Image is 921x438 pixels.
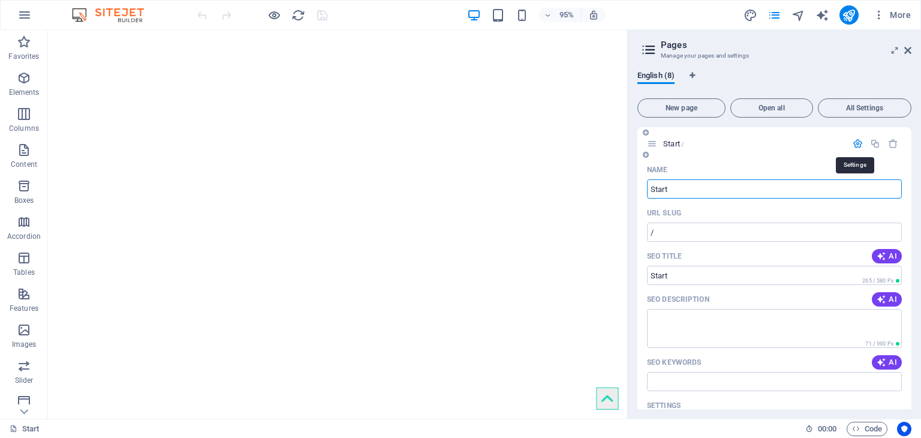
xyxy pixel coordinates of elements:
[637,68,675,85] span: English (8)
[897,422,911,436] button: Usercentrics
[647,251,682,261] p: SEO Title
[10,304,38,313] p: Features
[862,278,893,284] span: 265 / 580 Px
[847,422,887,436] button: Code
[877,251,897,261] span: AI
[647,223,902,242] input: Last part of the URL for this page
[15,376,34,385] p: Slider
[647,401,681,410] p: Settings
[661,40,911,50] h2: Pages
[872,249,902,263] button: AI
[291,8,305,22] button: reload
[660,140,847,148] div: Start/
[877,295,897,304] span: AI
[647,208,681,218] label: Last part of the URL for this page
[14,196,34,205] p: Boxes
[9,124,39,133] p: Columns
[730,98,813,118] button: Open all
[557,8,576,22] h6: 95%
[647,295,709,304] p: SEO Description
[818,98,911,118] button: All Settings
[643,104,720,112] span: New page
[647,295,709,304] label: The text in search results and social media
[870,139,880,149] div: Duplicate
[805,422,837,436] h6: Session time
[647,266,902,285] input: The page title in search results and browser tabs
[842,8,856,22] i: Publish
[8,52,39,61] p: Favorites
[863,340,902,348] span: Calculated pixel length in search results
[767,8,782,22] button: pages
[823,104,906,112] span: All Settings
[815,8,829,22] i: AI Writer
[818,422,836,436] span: 00 00
[7,232,41,241] p: Accordion
[647,165,667,175] p: Name
[826,424,828,433] span: :
[888,139,898,149] div: Remove
[872,355,902,370] button: AI
[637,71,911,94] div: Language Tabs
[791,8,806,22] button: navigator
[736,104,808,112] span: Open all
[647,208,681,218] p: URL SLUG
[647,251,682,261] label: The page title in search results and browser tabs
[10,422,40,436] a: Click to cancel selection. Double-click to open Pages
[647,358,701,367] p: SEO Keywords
[839,5,859,25] button: publish
[9,88,40,97] p: Elements
[11,160,37,169] p: Content
[872,292,902,307] button: AI
[267,8,281,22] button: Click here to leave preview mode and continue editing
[637,98,726,118] button: New page
[69,8,159,22] img: Editor Logo
[877,358,897,367] span: AI
[865,341,893,347] span: 71 / 990 Px
[647,309,902,348] textarea: The text in search results and social media
[539,8,582,22] button: 95%
[588,10,599,20] i: On resize automatically adjust zoom level to fit chosen device.
[791,8,805,22] i: Navigator
[13,268,35,277] p: Tables
[12,340,37,349] p: Images
[291,8,305,22] i: Reload page
[744,8,757,22] i: Design (Ctrl+Alt+Y)
[661,50,887,61] h3: Manage your pages and settings
[852,422,882,436] span: Code
[815,8,830,22] button: text_generator
[681,141,684,148] span: /
[663,139,684,148] span: Click to open page
[868,5,916,25] button: More
[873,9,911,21] span: More
[860,277,902,285] span: Calculated pixel length in search results
[744,8,758,22] button: design
[767,8,781,22] i: Pages (Ctrl+Alt+S)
